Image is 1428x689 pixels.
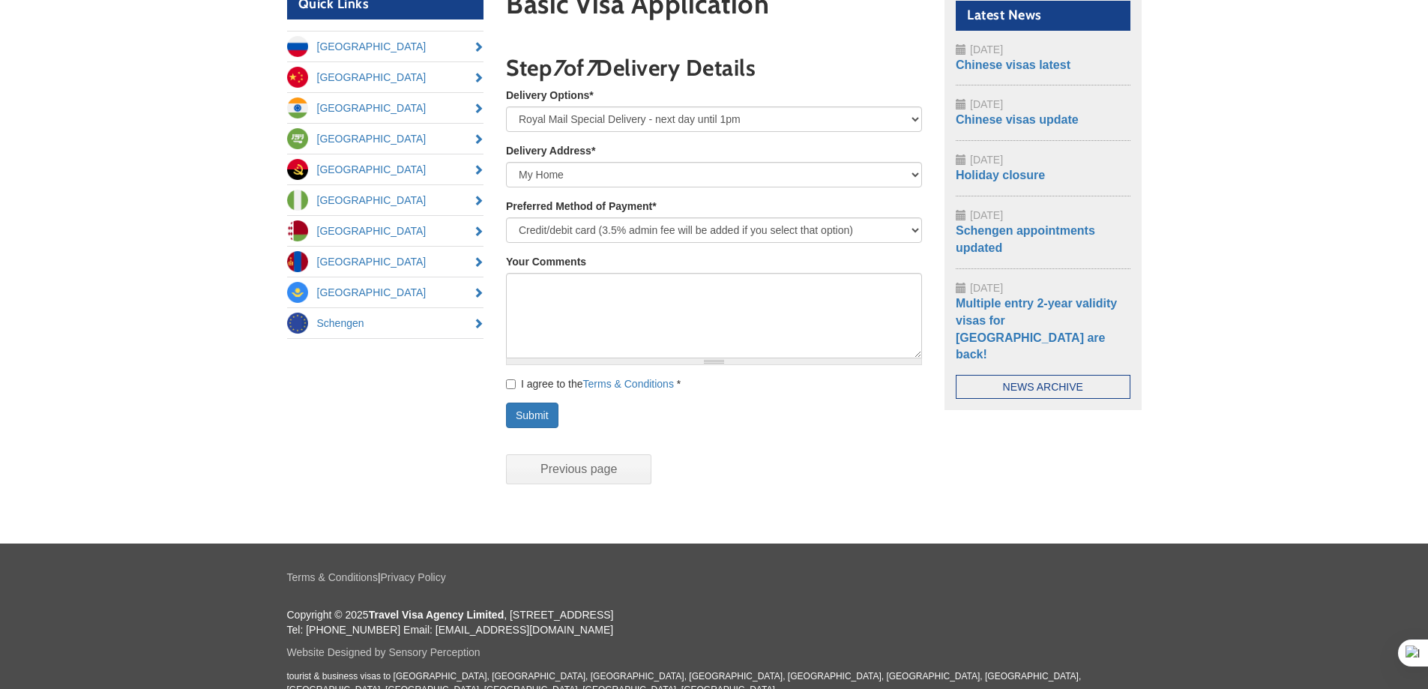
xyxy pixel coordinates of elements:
a: [GEOGRAPHIC_DATA] [287,62,484,92]
span: This field is required. [677,378,681,390]
em: 7 [585,54,597,82]
span: [DATE] [970,154,1003,166]
a: Multiple entry 2-year validity visas for [GEOGRAPHIC_DATA] are back! [956,297,1117,361]
a: [GEOGRAPHIC_DATA] [287,216,484,246]
a: News Archive [956,375,1130,399]
h2: Latest News [956,1,1130,31]
button: Submit [506,403,558,428]
a: Chinese visas latest [956,58,1070,71]
p: | [287,570,1142,585]
a: [GEOGRAPHIC_DATA] [287,277,484,307]
a: Terms & Conditions [287,571,378,583]
a: [GEOGRAPHIC_DATA] [287,124,484,154]
span: [DATE] [970,98,1003,110]
a: Schengen [287,308,484,338]
span: [DATE] [970,43,1003,55]
a: [GEOGRAPHIC_DATA] [287,154,484,184]
label: Delivery Options [506,88,594,103]
span: This field is required. [591,145,595,157]
span: Step of Delivery Details [506,54,756,82]
label: Your Comments [506,254,586,269]
a: Website Designed by Sensory Perception [287,646,480,658]
a: Chinese visas update [956,113,1079,126]
label: I agree to the [506,376,681,391]
span: This field is required. [589,89,593,101]
input: Previous page [506,454,651,484]
a: Schengen appointments updated [956,224,1095,254]
p: Copyright © 2025 , [STREET_ADDRESS] Tel: [PHONE_NUMBER] Email: [EMAIL_ADDRESS][DOMAIN_NAME] [287,607,1142,637]
em: 7 [552,54,564,82]
label: Preferred Method of Payment [506,199,657,214]
span: [DATE] [970,209,1003,221]
a: Holiday closure [956,169,1045,181]
span: This field is required. [652,200,656,212]
input: I agree to theTerms & Conditions * [506,379,516,389]
a: [GEOGRAPHIC_DATA] [287,31,484,61]
strong: Travel Visa Agency Limited [369,609,504,621]
span: [DATE] [970,282,1003,294]
a: [GEOGRAPHIC_DATA] [287,93,484,123]
label: Delivery Address [506,143,595,158]
a: [GEOGRAPHIC_DATA] [287,247,484,277]
a: Terms & Conditions [583,378,674,390]
a: Privacy Policy [381,571,446,583]
a: [GEOGRAPHIC_DATA] [287,185,484,215]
